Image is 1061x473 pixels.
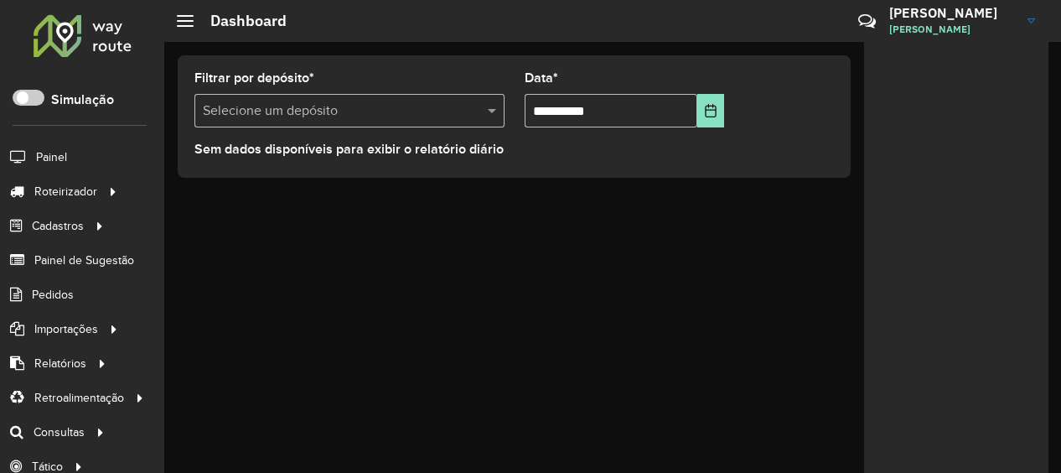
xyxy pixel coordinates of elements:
span: Painel de Sugestão [34,252,134,269]
span: [PERSON_NAME] [889,22,1015,37]
span: Cadastros [32,217,84,235]
label: Data [525,68,558,88]
label: Filtrar por depósito [194,68,314,88]
span: Painel [36,148,67,166]
span: Importações [34,320,98,338]
span: Retroalimentação [34,389,124,407]
label: Simulação [51,90,114,110]
label: Sem dados disponíveis para exibir o relatório diário [194,139,504,159]
button: Choose Date [697,94,724,127]
span: Pedidos [32,286,74,304]
h3: [PERSON_NAME] [889,5,1015,21]
span: Consultas [34,424,85,441]
span: Relatórios [34,355,86,372]
h2: Dashboard [194,12,287,30]
a: Contato Rápido [849,3,885,39]
span: Roteirizador [34,183,97,200]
